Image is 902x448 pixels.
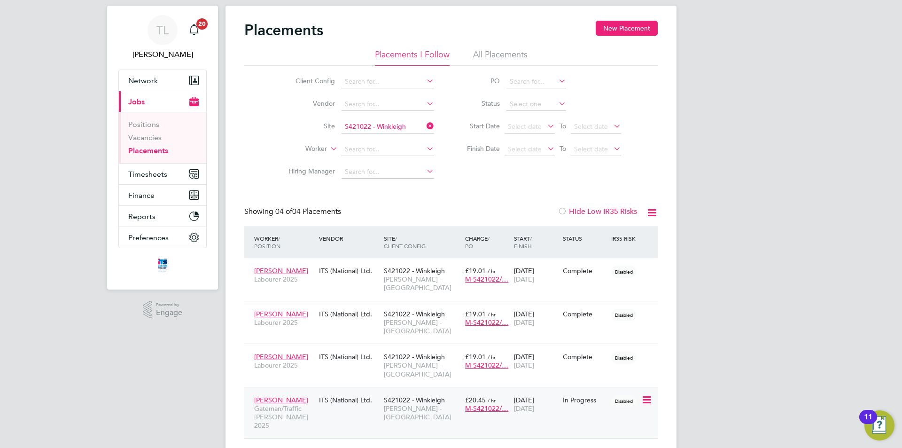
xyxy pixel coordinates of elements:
a: Vacancies [128,133,162,142]
button: Network [119,70,206,91]
label: Status [458,99,500,108]
span: £20.45 [465,396,486,404]
div: [DATE] [512,348,560,374]
label: Hide Low IR35 Risks [558,207,637,216]
span: / hr [488,354,496,361]
input: Search for... [342,120,434,134]
span: / Client Config [384,235,426,250]
button: Jobs [119,91,206,112]
div: Worker [252,230,317,254]
span: Select date [574,122,608,131]
span: [PERSON_NAME] [254,353,308,361]
span: Engage [156,309,182,317]
div: In Progress [563,396,607,404]
div: IR35 Risk [609,230,641,247]
span: / hr [488,267,496,275]
span: / hr [488,311,496,318]
span: [DATE] [514,404,534,413]
span: To [557,120,569,132]
a: Go to home page [118,258,207,273]
span: Select date [574,145,608,153]
a: Powered byEngage [143,301,183,319]
a: [PERSON_NAME]Gateman/Traffic [PERSON_NAME] 2025ITS (National) Ltd.S421022 - Winkleigh[PERSON_NAME... [252,391,658,399]
div: ITS (National) Ltd. [317,391,381,409]
button: Reports [119,206,206,227]
span: [PERSON_NAME] - [GEOGRAPHIC_DATA] [384,404,460,421]
span: M-S421022/… [465,404,508,413]
div: ITS (National) Ltd. [317,262,381,280]
input: Search for... [342,143,434,156]
label: Hiring Manager [281,167,335,175]
div: Status [560,230,609,247]
span: Disabled [611,352,637,364]
span: S421022 - Winkleigh [384,396,445,404]
a: Placements [128,146,168,155]
span: Finance [128,191,155,200]
a: Positions [128,120,159,129]
label: Client Config [281,77,335,85]
nav: Main navigation [107,6,218,290]
span: Select date [508,122,542,131]
a: [PERSON_NAME]Labourer 2025ITS (National) Ltd.S421022 - Winkleigh[PERSON_NAME] - [GEOGRAPHIC_DATA]... [252,261,658,269]
button: New Placement [596,21,658,36]
span: Tim Lerwill [118,49,207,60]
li: All Placements [473,49,528,66]
div: Complete [563,310,607,318]
span: M-S421022/… [465,275,508,283]
div: Charge [463,230,512,254]
span: [PERSON_NAME] [254,267,308,275]
span: 20 [196,18,208,30]
span: S421022 - Winkleigh [384,267,445,275]
input: Select one [506,98,566,111]
label: Site [281,122,335,130]
li: Placements I Follow [375,49,450,66]
span: Disabled [611,309,637,321]
span: / Position [254,235,280,250]
a: 20 [185,15,203,45]
span: £19.01 [465,267,486,275]
span: [PERSON_NAME] - [GEOGRAPHIC_DATA] [384,275,460,292]
label: Worker [273,144,327,154]
a: [PERSON_NAME]Labourer 2025ITS (National) Ltd.S421022 - Winkleigh[PERSON_NAME] - [GEOGRAPHIC_DATA]... [252,347,658,355]
input: Search for... [342,165,434,179]
span: [DATE] [514,318,534,327]
span: M-S421022/… [465,318,508,327]
a: TL[PERSON_NAME] [118,15,207,60]
div: ITS (National) Ltd. [317,305,381,323]
span: £19.01 [465,310,486,318]
span: [DATE] [514,275,534,283]
div: 11 [864,417,872,429]
button: Finance [119,185,206,205]
div: [DATE] [512,305,560,331]
span: Reports [128,212,156,221]
span: Labourer 2025 [254,318,314,327]
div: Vendor [317,230,381,247]
span: [PERSON_NAME] [254,396,308,404]
span: Disabled [611,266,637,278]
div: Complete [563,267,607,275]
span: Gateman/Traffic [PERSON_NAME] 2025 [254,404,314,430]
span: TL [156,24,169,36]
button: Timesheets [119,164,206,184]
input: Search for... [506,75,566,88]
div: [DATE] [512,391,560,417]
img: itsconstruction-logo-retina.png [156,258,169,273]
span: £19.01 [465,353,486,361]
span: 04 Placements [275,207,341,216]
label: Start Date [458,122,500,130]
div: Start [512,230,560,254]
span: 04 of [275,207,292,216]
span: S421022 - Winkleigh [384,310,445,318]
label: Finish Date [458,144,500,153]
span: / hr [488,397,496,404]
span: Network [128,76,158,85]
button: Open Resource Center, 11 new notifications [864,410,894,440]
span: [DATE] [514,361,534,369]
div: [DATE] [512,262,560,288]
span: Disabled [611,395,637,407]
button: Preferences [119,227,206,248]
span: S421022 - Winkleigh [384,353,445,361]
span: M-S421022/… [465,361,508,369]
span: Timesheets [128,170,167,179]
span: [PERSON_NAME] [254,310,308,318]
